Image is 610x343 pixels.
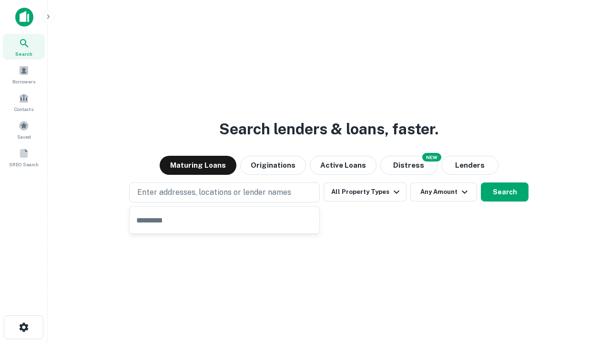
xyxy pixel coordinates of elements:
div: NEW [422,153,441,161]
button: Lenders [441,156,498,175]
img: capitalize-icon.png [15,8,33,27]
button: Maturing Loans [160,156,236,175]
a: Saved [3,117,45,142]
h3: Search lenders & loans, faster. [219,118,438,141]
span: Search [15,50,32,58]
iframe: Chat Widget [562,267,610,313]
span: SREO Search [9,161,39,168]
button: Enter addresses, locations or lender names [129,182,320,202]
button: All Property Types [324,182,407,202]
span: Contacts [14,105,33,113]
button: Any Amount [410,182,477,202]
button: Search distressed loans with lien and other non-mortgage details. [380,156,437,175]
button: Originations [240,156,306,175]
a: SREO Search [3,144,45,170]
span: Borrowers [12,78,35,85]
a: Search [3,34,45,60]
button: Search [481,182,529,202]
p: Enter addresses, locations or lender names [137,187,291,198]
a: Borrowers [3,61,45,87]
a: Contacts [3,89,45,115]
span: Saved [17,133,31,141]
button: Active Loans [310,156,376,175]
